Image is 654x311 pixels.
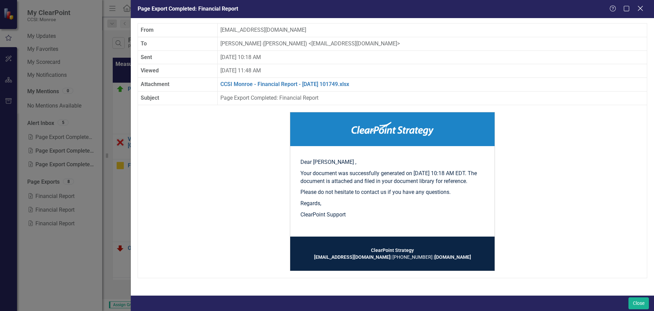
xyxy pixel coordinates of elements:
[314,254,390,260] a: [EMAIL_ADDRESS][DOMAIN_NAME]
[300,247,484,260] td: | [PHONE_NUMBER] |
[309,40,311,47] span: <
[138,64,218,78] th: Viewed
[138,51,218,64] th: Sent
[371,248,414,253] strong: ClearPoint Strategy
[628,297,649,309] button: Close
[300,158,484,166] p: Dear [PERSON_NAME] ,
[220,81,349,87] a: CCSI Monroe - Financial Report - [DATE] 101749.xlsx
[300,200,484,208] p: Regards,
[435,254,471,260] a: [DOMAIN_NAME]
[138,91,218,105] th: Subject
[138,78,218,91] th: Attachment
[397,40,400,47] span: >
[218,37,647,51] td: [PERSON_NAME] ([PERSON_NAME]) [EMAIL_ADDRESS][DOMAIN_NAME]
[218,64,647,78] td: [DATE] 11:48 AM
[218,91,647,105] td: Page Export Completed: Financial Report
[300,170,484,185] p: Your document was successfully generated on [DATE] 10:18 AM EDT. The document is attached and fil...
[352,122,434,136] img: ClearPoint Strategy
[218,23,647,37] td: [EMAIL_ADDRESS][DOMAIN_NAME]
[138,23,218,37] th: From
[138,5,238,12] span: Page Export Completed: Financial Report
[300,188,484,196] p: Please do not hesitate to contact us if you have any questions.
[300,211,484,219] p: ClearPoint Support
[218,51,647,64] td: [DATE] 10:18 AM
[138,37,218,51] th: To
